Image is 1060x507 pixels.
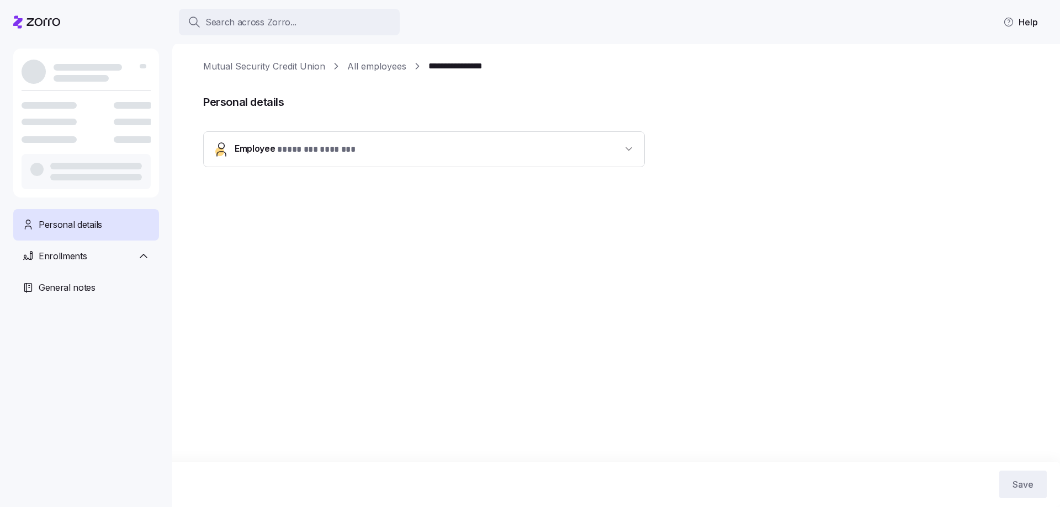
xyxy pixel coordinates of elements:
[347,60,406,73] a: All employees
[1003,15,1038,29] span: Help
[39,281,96,295] span: General notes
[999,471,1047,498] button: Save
[39,218,102,232] span: Personal details
[994,11,1047,33] button: Help
[179,9,400,35] button: Search across Zorro...
[205,15,296,29] span: Search across Zorro...
[235,142,356,157] span: Employee
[203,60,325,73] a: Mutual Security Credit Union
[1013,478,1033,491] span: Save
[39,249,87,263] span: Enrollments
[203,93,1045,111] span: Personal details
